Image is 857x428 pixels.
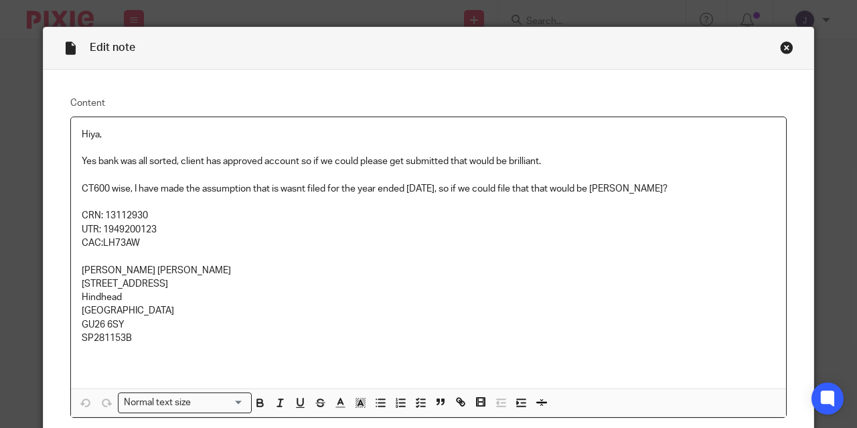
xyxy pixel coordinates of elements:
span: Edit note [90,42,135,53]
p: [STREET_ADDRESS] [82,277,775,291]
div: Close this dialog window [780,41,793,54]
p: Hiya, [82,128,775,141]
span: Normal text size [121,396,194,410]
p: SP281153B [82,332,775,345]
label: Content [70,96,787,110]
p: CRN: 13112930 [82,209,775,222]
p: Hindhead [82,291,775,304]
p: GU26 6SY [82,318,775,332]
p: Yes bank was all sorted, client has approved account so if we could please get submitted that wou... [82,155,775,168]
p: CT600 wise, I have made the assumption that is wasnt filed for the year ended [DATE], so if we co... [82,182,775,210]
p: [GEOGRAPHIC_DATA] [82,304,775,317]
div: Search for option [118,393,252,413]
p: UTR: 1949200123 [82,223,775,236]
input: Search for option [196,396,244,410]
p: [PERSON_NAME] [PERSON_NAME] [82,264,775,277]
p: CAC:LH73AW [82,236,775,250]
